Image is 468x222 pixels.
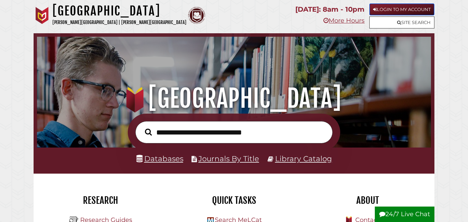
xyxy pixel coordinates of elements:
a: More Hours [323,17,365,24]
h2: About [306,195,429,206]
a: Library Catalog [275,154,332,163]
img: Calvin Theological Seminary [188,7,205,24]
a: Login to My Account [369,3,434,15]
h1: [GEOGRAPHIC_DATA] [44,83,424,114]
button: Search [141,127,155,137]
h2: Quick Tasks [172,195,296,206]
h2: Research [39,195,162,206]
img: Calvin University [34,7,51,24]
p: [DATE]: 8am - 10pm [295,3,365,15]
a: Databases [136,154,183,163]
h1: [GEOGRAPHIC_DATA] [52,3,186,19]
i: Search [145,128,152,136]
a: Site Search [369,16,434,28]
p: [PERSON_NAME][GEOGRAPHIC_DATA] | [PERSON_NAME][GEOGRAPHIC_DATA] [52,19,186,26]
a: Journals By Title [198,154,259,163]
